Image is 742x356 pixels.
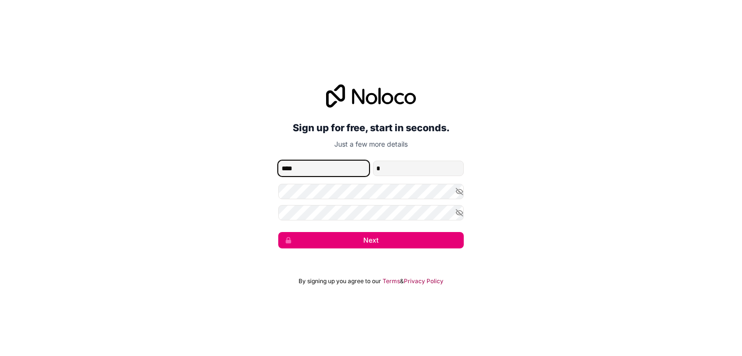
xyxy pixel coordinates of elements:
input: given-name [278,161,369,176]
h2: Sign up for free, start in seconds. [278,119,464,137]
button: Next [278,232,464,248]
a: Terms [383,277,400,285]
p: Just a few more details [278,139,464,149]
span: & [400,277,404,285]
span: By signing up you agree to our [299,277,381,285]
input: family-name [373,161,464,176]
input: Password [278,184,464,199]
input: Confirm password [278,205,464,220]
a: Privacy Policy [404,277,443,285]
